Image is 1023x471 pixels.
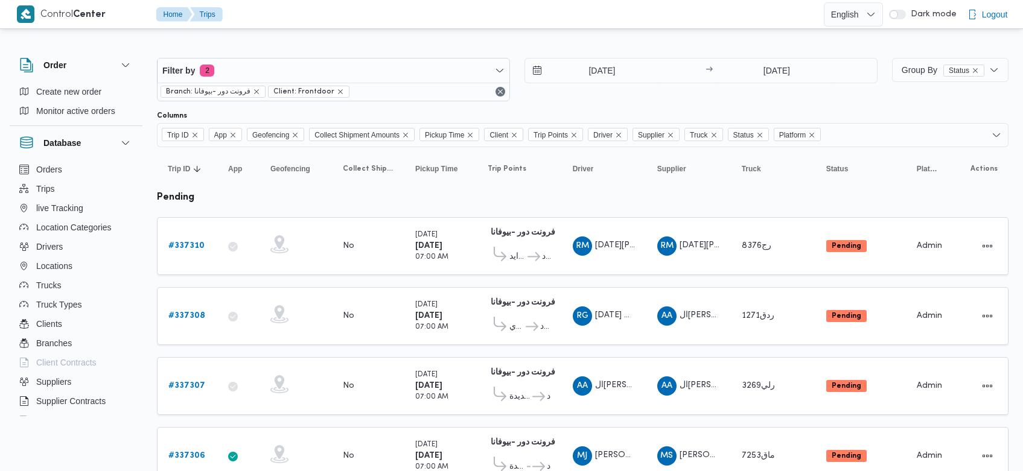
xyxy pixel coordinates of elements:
button: Create new order [14,82,138,101]
button: Actions [978,306,997,326]
svg: Sorted in descending order [193,164,202,174]
span: Collect Shipment Amounts [343,164,394,174]
span: [DATE][PERSON_NAME] [595,241,690,249]
span: Client [489,128,508,142]
span: Collect Shipment Amounts [309,128,415,141]
small: [DATE] [415,232,438,238]
span: Trip Points [488,164,526,174]
button: Actions [978,236,997,256]
span: Orders [36,162,62,177]
input: Press the down key to open a popover containing a calendar. [525,58,662,83]
button: remove selected entity [972,67,979,74]
a: #337306 [168,449,205,463]
span: Trip ID; Sorted in descending order [168,164,190,174]
div: Database [10,160,142,421]
b: pending [157,193,194,202]
span: Trip ID [167,128,189,142]
small: [DATE] [415,371,438,378]
button: Remove Supplier from selection in this group [667,131,674,139]
button: Filter by2 active filters [158,58,509,83]
b: # 337308 [168,312,205,320]
button: Clients [14,314,138,333]
span: قسم أول القاهرة الجديدة [509,390,531,404]
span: Drivers [36,239,63,254]
div: Alsaid Ahmad Alsaid Ibrahem [657,306,677,326]
b: # 337310 [168,242,205,250]
h3: Order [43,58,66,72]
span: Driver [593,128,613,142]
small: 07:00 AM [415,324,448,330]
button: Group ByStatusremove selected entity [892,58,1009,82]
span: Driver [588,128,628,141]
span: Client Contracts [36,355,97,370]
span: ال[PERSON_NAME] [680,381,757,389]
div: Rmdhan Muhammad Muhammad Abadalamunam [657,236,677,256]
div: Alsaid Ahmad Alsaid Ibrahem [657,376,677,396]
button: Location Categories [14,218,138,237]
span: Geofencing [270,164,310,174]
span: AA [577,376,588,396]
button: Truck Types [14,295,138,314]
span: Actions [970,164,998,174]
b: # 337306 [168,452,205,460]
button: Logout [963,2,1013,27]
small: 07:00 AM [415,464,448,470]
div: Rmdhan Muhammad Muhammad Abadalamunam [573,236,592,256]
span: [PERSON_NAME] [PERSON_NAME] [595,451,735,459]
span: Client: Frontdoor [273,86,334,97]
span: Collect Shipment Amounts [314,128,400,142]
div: Muhammad Slah Abadalltaif Alshrif [657,446,677,466]
b: [DATE] [415,452,442,460]
span: Truck Types [36,297,81,312]
span: Client: Frontdoor [268,86,349,98]
button: Actions [978,446,997,466]
button: Suppliers [14,372,138,391]
button: Remove Client from selection in this group [511,131,518,139]
span: رج8376 [742,242,771,250]
span: ال[PERSON_NAME] [595,381,672,389]
span: Locations [36,259,72,273]
span: Pending [826,240,867,252]
span: RG [576,306,588,326]
b: [DATE] [415,312,442,320]
b: Pending [832,242,861,250]
span: Trips [36,182,55,196]
span: Status [826,164,849,174]
span: AA [661,376,672,396]
span: Location Categories [36,220,112,235]
span: Branch: فرونت دور -بيوفانا [161,86,266,98]
a: #337310 [168,239,205,253]
span: Platform [779,128,806,142]
span: 2 active filters [200,65,214,77]
span: Trip ID [162,128,204,141]
span: Supplier [638,128,664,142]
input: Press the down key to open a popover containing a calendar. [716,58,837,83]
button: Actions [978,376,997,396]
span: Group By Status [902,65,984,75]
span: Driver [573,164,594,174]
button: Remove Trip Points from selection in this group [570,131,578,139]
span: Pending [826,450,867,462]
small: 07:00 AM [415,394,448,400]
span: قسم الشيخ زايد [509,250,526,264]
button: Client Contracts [14,353,138,372]
span: Filter by [162,63,195,78]
span: Supplier [657,164,686,174]
span: ماق7253 [742,452,775,460]
label: Columns [157,111,187,121]
button: Devices [14,411,138,430]
span: Pending [826,380,867,392]
span: Geofencing [252,128,289,142]
button: Pickup Time [410,159,471,179]
span: Pending [826,310,867,322]
button: Remove [493,84,508,99]
span: ردق1271 [742,312,774,320]
span: Pickup Time [419,128,479,141]
b: Pending [832,382,861,390]
button: Trips [14,179,138,198]
a: #337307 [168,379,205,393]
span: Truck [742,164,761,174]
button: Platform [912,159,942,179]
span: Dark mode [906,10,957,19]
span: MJ [577,446,587,466]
